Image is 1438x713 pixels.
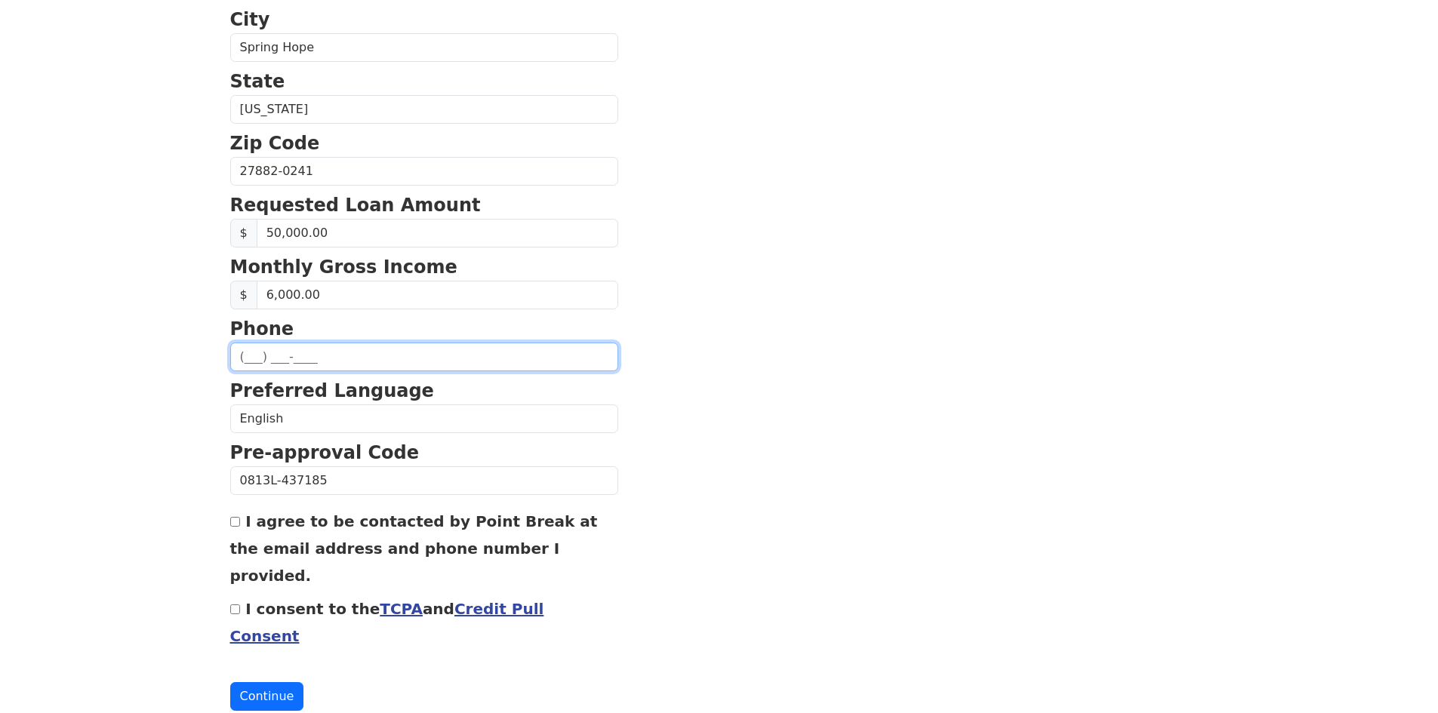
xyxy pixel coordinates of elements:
[380,600,423,618] a: TCPA
[230,33,618,62] input: City
[230,600,544,645] label: I consent to the and
[230,318,294,340] strong: Phone
[257,219,618,247] input: Requested Loan Amount
[230,133,320,154] strong: Zip Code
[230,442,420,463] strong: Pre-approval Code
[257,281,618,309] input: 0.00
[230,281,257,309] span: $
[230,380,434,401] strong: Preferred Language
[230,254,618,281] p: Monthly Gross Income
[230,157,618,186] input: Zip Code
[230,71,285,92] strong: State
[230,9,270,30] strong: City
[230,219,257,247] span: $
[230,466,618,495] input: Pre-approval Code
[230,195,481,216] strong: Requested Loan Amount
[230,512,598,585] label: I agree to be contacted by Point Break at the email address and phone number I provided.
[230,343,618,371] input: (___) ___-____
[230,682,304,711] button: Continue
